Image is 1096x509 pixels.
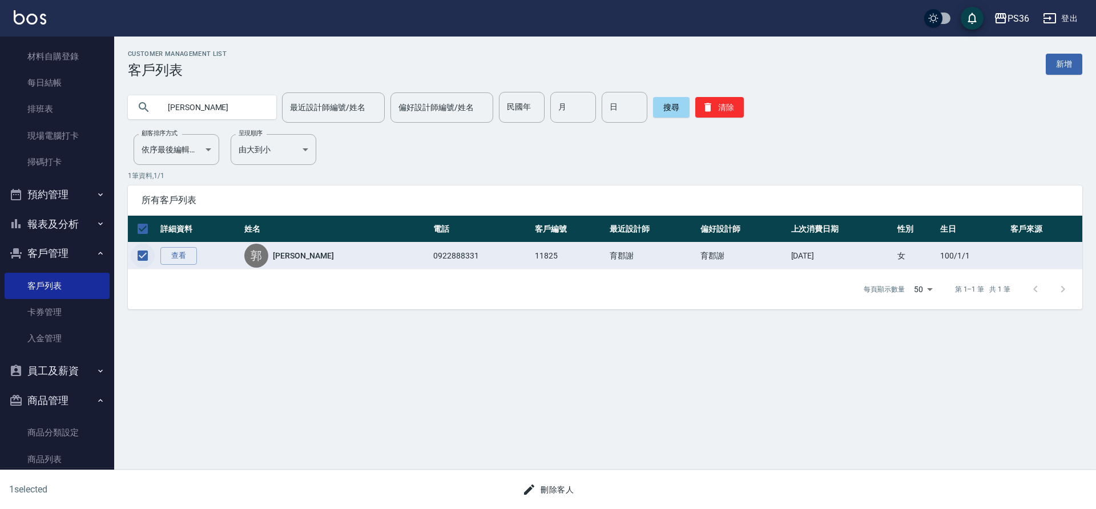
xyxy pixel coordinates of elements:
[160,92,267,123] input: 搜尋關鍵字
[788,243,894,269] td: [DATE]
[955,284,1010,294] p: 第 1–1 筆 共 1 筆
[244,244,268,268] div: 郭
[5,149,110,175] a: 掃碼打卡
[653,97,690,118] button: 搜尋
[430,216,532,243] th: 電話
[5,446,110,472] a: 商品列表
[5,209,110,239] button: 報表及分析
[698,216,788,243] th: 偏好設計師
[231,134,316,165] div: 由大到小
[1008,216,1082,243] th: 客戶來源
[989,7,1034,30] button: PS36
[430,243,532,269] td: 0922888331
[5,180,110,209] button: 預約管理
[695,97,744,118] button: 清除
[1038,8,1082,29] button: 登出
[894,216,937,243] th: 性別
[5,386,110,415] button: 商品管理
[142,195,1069,206] span: 所有客戶列表
[1008,11,1029,26] div: PS36
[894,243,937,269] td: 女
[698,243,788,269] td: 育郡謝
[5,43,110,70] a: 材料自購登錄
[864,284,905,294] p: 每頁顯示數量
[14,10,46,25] img: Logo
[128,50,227,58] h2: Customer Management List
[607,216,698,243] th: 最近設計師
[5,325,110,352] a: 入金管理
[788,216,894,243] th: 上次消費日期
[239,129,263,138] label: 呈現順序
[532,243,607,269] td: 11825
[5,96,110,122] a: 排班表
[5,356,110,386] button: 員工及薪資
[128,62,227,78] h3: 客戶列表
[937,216,1008,243] th: 生日
[241,216,430,243] th: 姓名
[9,482,272,496] h6: 1 selected
[607,243,698,269] td: 育郡謝
[5,70,110,96] a: 每日結帳
[158,216,241,243] th: 詳細資料
[5,239,110,268] button: 客戶管理
[5,299,110,325] a: 卡券管理
[160,247,197,265] a: 查看
[273,250,333,261] a: [PERSON_NAME]
[937,243,1008,269] td: 100/1/1
[128,171,1082,181] p: 1 筆資料, 1 / 1
[5,123,110,149] a: 現場電腦打卡
[142,129,178,138] label: 顧客排序方式
[961,7,984,30] button: save
[1046,54,1082,75] a: 新增
[909,274,937,305] div: 50
[532,216,607,243] th: 客戶編號
[134,134,219,165] div: 依序最後編輯時間
[5,419,110,446] a: 商品分類設定
[518,479,578,500] button: 刪除客人
[5,273,110,299] a: 客戶列表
